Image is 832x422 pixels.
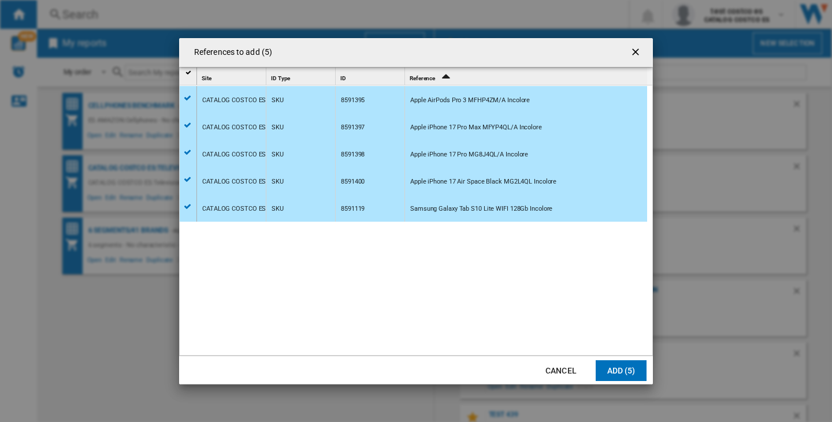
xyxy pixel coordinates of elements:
[341,114,365,141] div: 8591397
[625,41,648,64] button: getI18NText('BUTTONS.CLOSE_DIALOG')
[202,75,211,81] span: Site
[272,196,284,222] div: SKU
[410,169,556,195] div: Apple iPhone 17 Air Space Black MG2L4QL Incolore
[272,87,284,114] div: SKU
[341,87,365,114] div: 8591395
[410,75,435,81] span: Reference
[272,141,284,168] div: SKU
[338,68,404,85] div: Sort None
[410,87,530,114] div: Apple AirPods Pro 3 MFHP4ZM/A Incolore
[202,169,266,195] div: CATALOG COSTCO ES
[202,196,266,222] div: CATALOG COSTCO ES
[630,46,644,60] ng-md-icon: getI18NText('BUTTONS.CLOSE_DIALOG')
[436,75,455,81] span: Sort Ascending
[202,87,266,114] div: CATALOG COSTCO ES
[410,114,542,141] div: Apple iPhone 17 Pro Max MFYP4QL/A Incolore
[338,68,404,85] div: ID Sort None
[341,196,365,222] div: 8591119
[407,68,647,85] div: Reference Sort Ascending
[410,141,528,168] div: Apple iPhone 17 Pro MG8J4QL/A Incolore
[596,360,647,381] button: Add (5)
[199,68,266,85] div: Sort None
[202,141,266,168] div: CATALOG COSTCO ES
[341,169,365,195] div: 8591400
[202,114,266,141] div: CATALOG COSTCO ES
[199,68,266,85] div: Site Sort None
[272,169,284,195] div: SKU
[407,68,647,85] div: Sort Ascending
[341,141,365,168] div: 8591398
[271,75,290,81] span: ID Type
[269,68,335,85] div: Sort None
[269,68,335,85] div: ID Type Sort None
[188,47,272,58] h4: References to add (5)
[536,360,586,381] button: Cancel
[272,114,284,141] div: SKU
[410,196,552,222] div: Samsung Galaxy Tab S10 Lite WIFI 128Gb Incolore
[340,75,346,81] span: ID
